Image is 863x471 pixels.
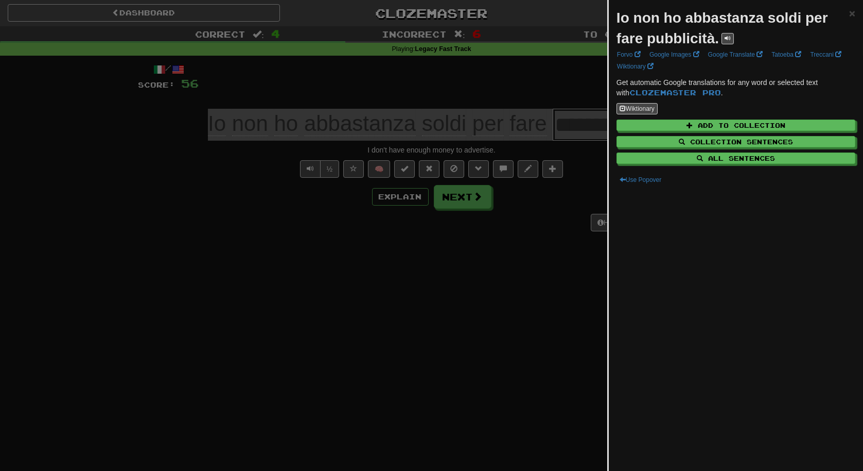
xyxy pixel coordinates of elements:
button: Use Popover [617,174,664,186]
a: Wiktionary [614,61,657,72]
button: Collection Sentences [617,136,855,147]
button: Close [849,8,855,19]
span: × [849,7,855,19]
a: Google Translate [705,49,766,60]
a: Forvo [614,49,644,60]
a: Treccani [807,49,844,60]
a: Google Images [646,49,702,60]
button: Add to Collection [617,120,855,131]
strong: Io non ho abbastanza soldi per fare pubblicità. [617,10,828,46]
button: Wiktionary [617,103,658,114]
button: All Sentences [617,153,855,164]
p: Get automatic Google translations for any word or selected text with . [617,77,855,98]
a: Clozemaster Pro [629,88,721,97]
a: Tatoeba [768,49,804,60]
